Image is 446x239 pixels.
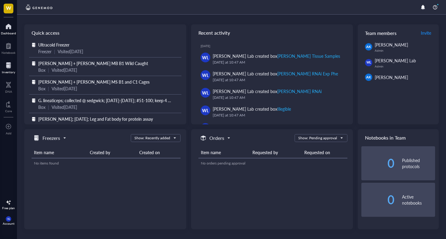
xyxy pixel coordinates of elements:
div: Visited [DATE] [58,48,83,55]
div: [PERSON_NAME] RNAi [277,88,322,94]
div: No items found [34,161,178,166]
div: Free plan [2,206,15,210]
div: [DATE] at 10:47 AM [213,77,343,83]
div: Box [38,104,46,110]
span: [PERSON_NAME] [375,74,408,80]
div: | [54,48,55,55]
div: Core [5,109,12,113]
div: [PERSON_NAME] Lab created box [213,70,338,77]
img: genemod-logo [24,4,54,11]
div: Box [38,85,46,92]
div: Quick access [24,24,186,41]
div: Add [6,131,12,135]
th: Item name [32,147,87,158]
div: [DATE] at 10:47 AM [213,59,343,65]
div: [PERSON_NAME] Lab created box [213,53,340,59]
div: | [48,122,49,129]
span: WL [202,54,209,61]
div: Active notebooks [402,194,435,206]
span: [PERSON_NAME] + [PERSON_NAME] MS B1 and C1 Cages [38,79,150,85]
div: Show: Recently added [134,135,170,141]
span: AK [367,75,371,80]
div: Team members [358,24,439,41]
div: Visited [DATE] [52,104,77,110]
div: [PERSON_NAME] Lab created box [213,88,322,95]
div: [PERSON_NAME] Lab created box [213,106,291,112]
a: WL[PERSON_NAME] Lab created boxIllegible[DATE] at 10:47 AM [196,103,348,121]
a: WL[PERSON_NAME] Lab created box[PERSON_NAME] RNAi Exp Phe[DATE] at 10:47 AM [196,68,348,85]
div: [DATE] at 10:47 AM [213,112,343,118]
span: W [6,4,11,12]
a: Inventory [2,61,15,74]
span: WL [202,89,209,96]
div: No orders pending approval [201,161,345,166]
div: Notebooks in Team [358,129,439,146]
span: [PERSON_NAME]; [DATE]; Leg and Fat body for protein assay [38,116,153,122]
div: Inventory [2,70,15,74]
div: Admin [375,64,435,68]
a: Dashboard [1,22,16,35]
div: [PERSON_NAME] Tissue Samples [277,53,340,59]
th: Created on [137,147,181,158]
div: 0 [361,158,394,168]
a: WL[PERSON_NAME] Lab created box[PERSON_NAME] RNAi[DATE] at 10:47 AM [196,85,348,103]
span: AK [367,44,371,50]
div: Notebook [2,51,15,54]
div: Dashboard [1,31,16,35]
h5: Orders [209,134,224,142]
th: Requested by [250,147,302,158]
div: | [48,104,49,110]
div: [DATE] at 10:47 AM [213,95,343,101]
span: Ultracold Freezer [38,42,69,48]
div: | [48,85,49,92]
a: Notebook [2,41,15,54]
a: DNA [5,80,12,93]
a: Core [5,99,12,113]
div: DNA [5,90,12,93]
a: WL[PERSON_NAME] Lab created box[PERSON_NAME] Tissue Samples[DATE] at 10:47 AM [196,50,348,68]
div: Illegible [277,106,291,112]
span: Invite [421,30,431,36]
div: Box [38,122,46,129]
div: [DATE] [201,44,348,48]
span: [PERSON_NAME] Lab [375,57,416,64]
div: [PERSON_NAME] RNAi Exp Phe [277,71,338,77]
th: Requested on [302,147,347,158]
span: [PERSON_NAME] [375,42,408,48]
div: | [48,67,49,73]
span: G. lineaticeps; collected @ sedgwick; [DATE]-[DATE]; #51-100; keep 4 LW's genetic [38,97,191,103]
div: Visited [DATE] [52,122,77,129]
div: 0 [361,195,394,205]
span: WL [7,218,10,220]
div: Account [3,222,15,225]
div: Visited [DATE] [52,67,77,73]
span: [PERSON_NAME] + [PERSON_NAME] MB B1 Wild Caught [38,60,148,66]
div: Recent activity [191,24,353,41]
div: Admin [375,49,435,52]
span: WL [366,60,371,65]
span: WL [202,107,209,114]
div: Show: Pending approval [298,135,337,141]
div: Published protocols [402,157,435,169]
h5: Freezers [42,134,60,142]
div: Freezer [38,48,52,55]
span: WL [202,72,209,78]
th: Item name [198,147,250,158]
th: Created by [87,147,137,158]
div: Box [38,67,46,73]
div: Visited [DATE] [52,85,77,92]
button: Invite [421,28,431,38]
